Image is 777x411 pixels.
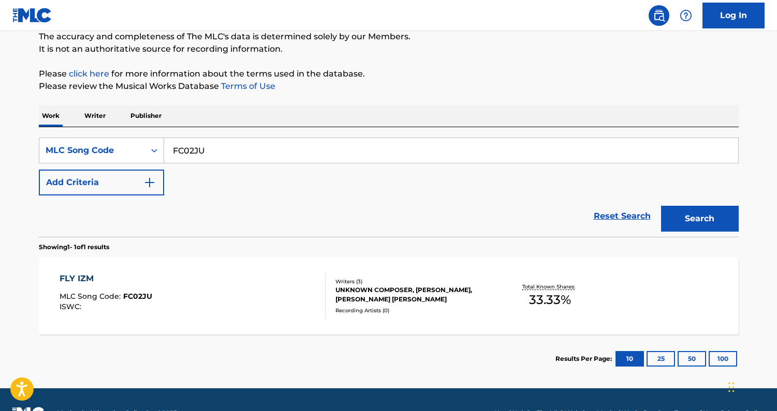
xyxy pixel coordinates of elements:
p: Publisher [127,105,165,127]
button: Search [661,206,739,232]
div: Drag [728,372,735,403]
a: Reset Search [589,205,656,227]
p: Please for more information about the terms used in the database. [39,68,739,80]
p: Please review the Musical Works Database [39,80,739,93]
span: FC02JU [123,292,152,301]
p: Work [39,105,63,127]
a: Public Search [649,5,669,26]
a: Terms of Use [219,81,275,91]
a: click here [69,69,109,79]
div: FLY IZM [60,272,152,285]
div: Writers ( 3 ) [335,278,492,285]
p: Results Per Page: [555,354,614,363]
img: search [653,9,665,22]
button: 100 [709,351,737,367]
div: UNKNOWN COMPOSER, [PERSON_NAME], [PERSON_NAME] [PERSON_NAME] [335,285,492,304]
div: Help [676,5,696,26]
a: Log In [702,3,765,28]
button: 10 [615,351,644,367]
img: MLC Logo [12,8,52,23]
div: Recording Artists ( 0 ) [335,307,492,314]
span: MLC Song Code : [60,292,123,301]
span: 33.33 % [529,291,571,309]
div: MLC Song Code [46,144,139,157]
button: 25 [647,351,675,367]
span: ISWC : [60,302,84,311]
p: Total Known Shares: [522,283,578,291]
a: FLY IZMMLC Song Code:FC02JUISWC:Writers (3)UNKNOWN COMPOSER, [PERSON_NAME], [PERSON_NAME] [PERSON... [39,257,739,334]
img: help [680,9,692,22]
iframe: Chat Widget [725,361,777,411]
button: Add Criteria [39,170,164,195]
p: The accuracy and completeness of The MLC's data is determined solely by our Members. [39,31,739,43]
button: 50 [678,351,706,367]
form: Search Form [39,138,739,237]
img: 9d2ae6d4665cec9f34b9.svg [143,176,156,189]
p: It is not an authoritative source for recording information. [39,43,739,55]
p: Writer [81,105,109,127]
p: Showing 1 - 1 of 1 results [39,242,109,252]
